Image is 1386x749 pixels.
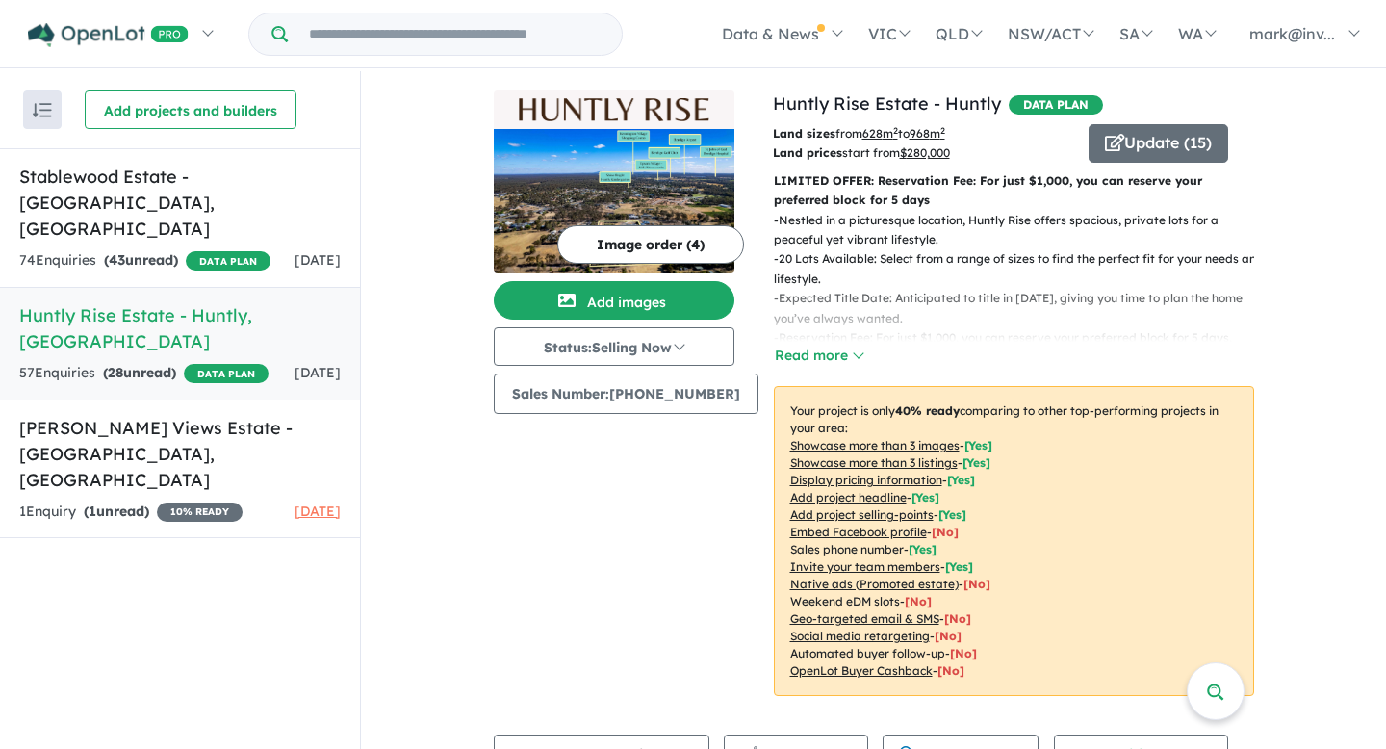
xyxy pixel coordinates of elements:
p: Your project is only comparing to other top-performing projects in your area: - - - - - - - - - -... [774,386,1254,696]
span: [DATE] [295,251,341,269]
b: Land prices [773,145,842,160]
a: Huntly Rise Estate - Huntly LogoHuntly Rise Estate - Huntly [494,90,734,273]
span: [No] [935,629,962,643]
span: [No] [937,663,964,678]
p: from [773,124,1074,143]
span: [DATE] [295,503,341,520]
span: DATA PLAN [186,251,270,271]
u: Invite your team members [790,559,940,574]
u: 628 m [862,126,898,141]
u: Geo-targeted email & SMS [790,611,939,626]
span: DATA PLAN [1009,95,1103,115]
span: mark@inv... [1249,24,1335,43]
button: Add images [494,281,734,320]
span: [No] [944,611,971,626]
button: Image order (4) [557,225,744,264]
span: [ Yes ] [962,455,990,470]
p: start from [773,143,1074,163]
u: Showcase more than 3 images [790,438,960,452]
span: [DATE] [295,364,341,381]
button: Sales Number:[PHONE_NUMBER] [494,374,758,414]
b: 40 % ready [895,403,960,418]
span: to [898,126,945,141]
button: Update (15) [1089,124,1228,163]
button: Status:Selling Now [494,327,734,366]
u: Sales phone number [790,542,904,556]
img: Openlot PRO Logo White [28,23,189,47]
u: $ 280,000 [900,145,950,160]
p: - Expected Title Date: Anticipated to title in [DATE], giving you time to plan the home you’ve al... [774,289,1270,328]
span: DATA PLAN [184,364,269,383]
span: [No] [950,646,977,660]
u: Automated buyer follow-up [790,646,945,660]
span: [ Yes ] [909,542,937,556]
span: [ Yes ] [947,473,975,487]
strong: ( unread) [103,364,176,381]
img: sort.svg [33,103,52,117]
div: 74 Enquir ies [19,249,270,272]
sup: 2 [893,125,898,136]
span: 10 % READY [157,503,243,522]
u: Showcase more than 3 listings [790,455,958,470]
span: [ Yes ] [964,438,992,452]
a: Huntly Rise Estate - Huntly [773,92,1001,115]
div: 57 Enquir ies [19,362,269,385]
u: Social media retargeting [790,629,930,643]
span: [No] [963,577,990,591]
p: - 20 Lots Available: Select from a range of sizes to find the perfect fit for your needs and life... [774,249,1270,289]
u: Native ads (Promoted estate) [790,577,959,591]
u: Weekend eDM slots [790,594,900,608]
span: [ Yes ] [945,559,973,574]
b: Land sizes [773,126,835,141]
p: - Nestled in a picturesque location, Huntly Rise offers spacious, private lots for a peaceful yet... [774,211,1270,250]
span: 43 [109,251,125,269]
u: 968 m [910,126,945,141]
sup: 2 [940,125,945,136]
button: Add projects and builders [85,90,296,129]
h5: [PERSON_NAME] Views Estate - [GEOGRAPHIC_DATA] , [GEOGRAPHIC_DATA] [19,415,341,493]
u: OpenLot Buyer Cashback [790,663,933,678]
u: Display pricing information [790,473,942,487]
span: [ Yes ] [911,490,939,504]
p: LIMITED OFFER: Reservation Fee: For just $1,000, you can reserve your preferred block for 5 days [774,171,1254,211]
button: Read more [774,345,864,367]
u: Add project headline [790,490,907,504]
p: - Reservation Fee: For just $1,000, you can reserve your preferred block for 5 days, allowing you... [774,328,1270,368]
span: 1 [89,503,96,520]
img: Huntly Rise Estate - Huntly Logo [501,98,727,121]
h5: Huntly Rise Estate - Huntly , [GEOGRAPHIC_DATA] [19,302,341,354]
strong: ( unread) [84,503,149,520]
span: [ Yes ] [938,507,966,522]
input: Try estate name, suburb, builder or developer [292,13,618,55]
span: [ No ] [932,525,959,539]
img: Huntly Rise Estate - Huntly [494,129,734,273]
span: [No] [905,594,932,608]
h5: Stablewood Estate - [GEOGRAPHIC_DATA] , [GEOGRAPHIC_DATA] [19,164,341,242]
div: 1 Enquir y [19,501,243,524]
u: Embed Facebook profile [790,525,927,539]
strong: ( unread) [104,251,178,269]
u: Add project selling-points [790,507,934,522]
span: 28 [108,364,123,381]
